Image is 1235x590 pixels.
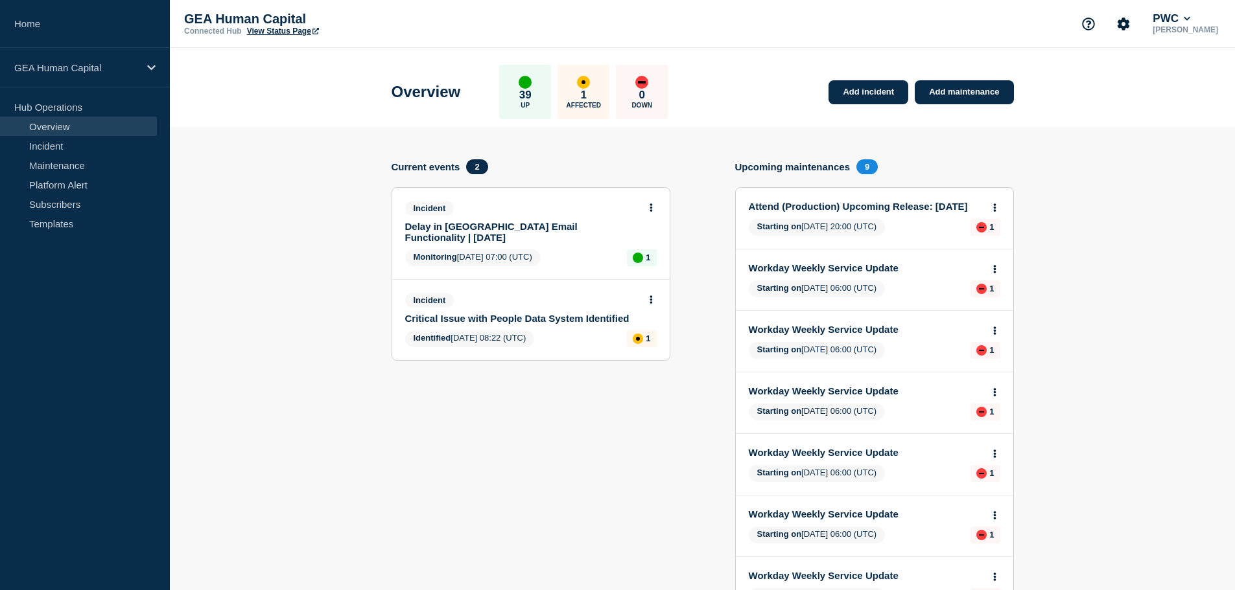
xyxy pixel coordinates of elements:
[757,529,802,539] span: Starting on
[247,27,319,36] a: View Status Page
[1110,10,1137,38] button: Account settings
[184,27,242,36] p: Connected Hub
[646,253,650,262] p: 1
[749,324,983,335] a: Workday Weekly Service Update
[749,262,983,273] a: Workday Weekly Service Update
[757,406,802,416] span: Starting on
[519,76,532,89] div: up
[631,102,652,109] p: Down
[976,468,987,479] div: down
[635,76,648,89] div: down
[521,102,530,109] p: Up
[976,222,987,233] div: down
[466,159,488,174] span: 2
[646,334,650,343] p: 1
[519,89,532,102] p: 39
[405,221,639,243] a: Delay in [GEOGRAPHIC_DATA] Email Functionality | [DATE]
[749,342,886,359] span: [DATE] 06:00 (UTC)
[639,89,645,102] p: 0
[757,345,802,354] span: Starting on
[989,530,994,539] p: 1
[989,468,994,478] p: 1
[414,333,451,343] span: Identified
[749,527,886,543] span: [DATE] 06:00 (UTC)
[633,253,643,263] div: up
[392,83,461,101] h1: Overview
[184,12,443,27] p: GEA Human Capital
[749,385,983,396] a: Workday Weekly Service Update
[1150,25,1221,34] p: [PERSON_NAME]
[976,345,987,356] div: down
[989,284,994,293] p: 1
[14,62,139,73] p: GEA Human Capital
[829,80,908,104] a: Add incident
[989,407,994,416] p: 1
[976,530,987,540] div: down
[405,249,541,266] span: [DATE] 07:00 (UTC)
[405,293,454,308] span: Incident
[1150,12,1193,25] button: PWC
[989,222,994,232] p: 1
[749,447,983,458] a: Workday Weekly Service Update
[757,221,802,231] span: Starting on
[976,407,987,417] div: down
[856,159,878,174] span: 9
[1075,10,1102,38] button: Support
[749,508,983,519] a: Workday Weekly Service Update
[749,570,983,581] a: Workday Weekly Service Update
[405,313,639,324] a: Critical Issue with People Data System Identified
[392,161,460,172] h4: Current events
[567,102,601,109] p: Affected
[915,80,1013,104] a: Add maintenance
[757,283,802,293] span: Starting on
[581,89,587,102] p: 1
[405,330,535,347] span: [DATE] 08:22 (UTC)
[735,161,851,172] h4: Upcoming maintenances
[577,76,590,89] div: affected
[749,201,983,212] a: Attend (Production) Upcoming Release: [DATE]
[633,334,643,344] div: affected
[749,403,886,420] span: [DATE] 06:00 (UTC)
[414,252,457,262] span: Monitoring
[749,219,886,236] span: [DATE] 20:00 (UTC)
[757,468,802,477] span: Starting on
[976,284,987,294] div: down
[989,345,994,355] p: 1
[749,280,886,297] span: [DATE] 06:00 (UTC)
[405,201,454,216] span: Incident
[749,465,886,482] span: [DATE] 06:00 (UTC)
